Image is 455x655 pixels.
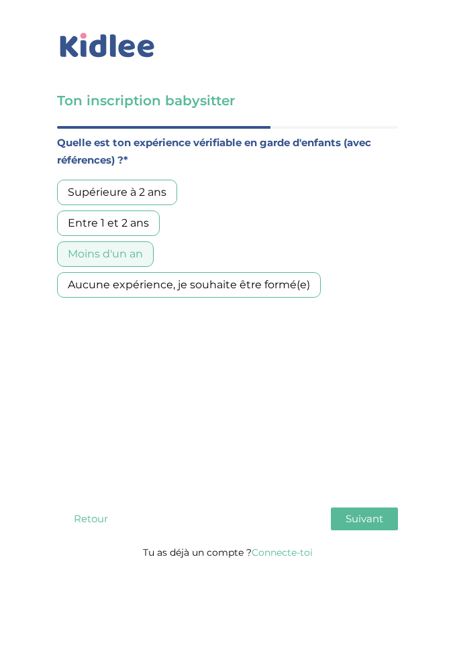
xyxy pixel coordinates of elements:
button: Retour [57,508,124,530]
img: logo_kidlee_bleu [57,30,158,61]
label: Quelle est ton expérience vérifiable en garde d'enfants (avec références) ?* [57,134,398,169]
a: Connecte-toi [252,546,313,558]
p: Tu as déjà un compte ? [57,544,398,561]
button: Suivant [331,508,398,530]
div: Aucune expérience, je souhaite être formé(e) [57,272,321,298]
div: Moins d'un an [57,241,154,267]
div: Entre 1 et 2 ans [57,211,160,236]
span: Suivant [346,512,383,525]
h3: Ton inscription babysitter [57,91,398,110]
div: Supérieure à 2 ans [57,180,177,205]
